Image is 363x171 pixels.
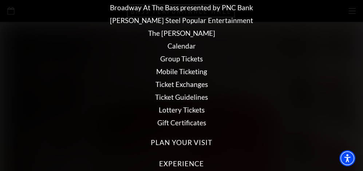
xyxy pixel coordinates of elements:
a: The [PERSON_NAME] [148,29,215,37]
a: Ticket Exchanges [155,80,208,88]
a: Group Tickets [160,54,203,63]
div: Accessibility Menu [339,150,355,166]
a: Calendar [167,42,196,50]
label: Experience [159,159,204,169]
a: Ticket Guidelines [155,93,208,101]
a: Gift Certificates [157,118,206,127]
a: [PERSON_NAME] Steel Popular Entertainment [110,16,253,24]
label: Plan Your Visit [151,138,212,148]
a: Mobile Ticketing [156,67,207,76]
a: Broadway At The Bass presented by PNC Bank [110,3,253,12]
a: Lottery Tickets [159,106,205,114]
